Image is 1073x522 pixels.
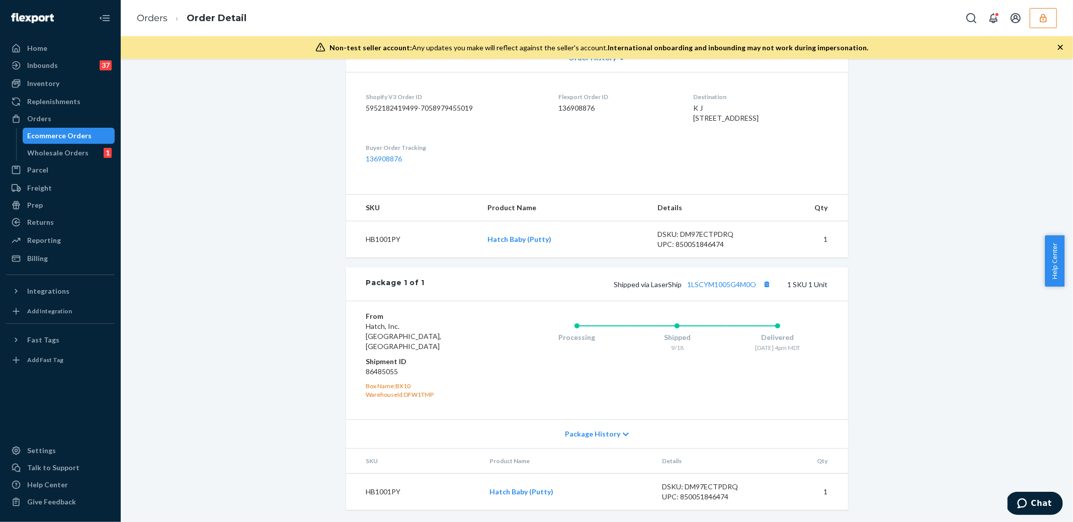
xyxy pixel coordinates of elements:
[366,93,542,101] dt: Shopify V3 Order ID
[27,463,79,473] div: Talk to Support
[27,335,59,345] div: Fast Tags
[27,446,56,456] div: Settings
[27,114,51,124] div: Orders
[366,322,442,351] span: Hatch, Inc. [GEOGRAPHIC_DATA], [GEOGRAPHIC_DATA]
[760,195,848,221] th: Qty
[481,449,654,474] th: Product Name
[425,278,828,291] div: 1 SKU 1 Unit
[329,43,868,53] div: Any updates you make will reflect against the seller's account.
[983,8,1004,28] button: Open notifications
[658,239,753,249] div: UPC: 850051846474
[6,250,115,267] a: Billing
[366,278,425,291] div: Package 1 of 1
[28,131,92,141] div: Ecommerce Orders
[6,162,115,178] a: Parcel
[27,200,43,210] div: Prep
[662,492,757,502] div: UPC: 850051846474
[1006,8,1026,28] button: Open account menu
[6,460,115,476] button: Talk to Support
[129,4,255,33] ol: breadcrumbs
[27,183,52,193] div: Freight
[27,60,58,70] div: Inbounds
[489,487,553,496] a: Hatch Baby (Putty)
[6,94,115,110] a: Replenishments
[727,343,828,352] div: [DATE] 4pm MDT
[346,473,482,510] td: HB1001PY
[366,367,486,377] dd: 86485055
[6,232,115,248] a: Reporting
[28,148,89,158] div: Wholesale Orders
[27,253,48,264] div: Billing
[693,104,759,122] span: K J [STREET_ADDRESS]
[961,8,981,28] button: Open Search Box
[366,382,486,390] div: Box Name: BX10
[760,221,848,258] td: 1
[6,352,115,368] a: Add Fast Tag
[627,343,727,352] div: 9/18
[650,195,761,221] th: Details
[6,40,115,56] a: Home
[27,97,80,107] div: Replenishments
[346,195,480,221] th: SKU
[764,449,848,474] th: Qty
[6,75,115,92] a: Inventory
[654,449,765,474] th: Details
[27,235,61,245] div: Reporting
[366,357,486,367] dt: Shipment ID
[366,311,486,321] dt: From
[329,43,412,52] span: Non-test seller account:
[6,197,115,213] a: Prep
[6,303,115,319] a: Add Integration
[558,103,677,113] dd: 136908876
[346,449,482,474] th: SKU
[487,235,551,243] a: Hatch Baby (Putty)
[27,78,59,89] div: Inventory
[6,443,115,459] a: Settings
[662,482,757,492] div: DSKU: DM97ECTPDRQ
[187,13,246,24] a: Order Detail
[1045,235,1064,287] button: Help Center
[1008,492,1063,517] iframe: Opens a widget where you can chat to one of our agents
[366,390,486,399] div: WarehouseId: DFW1TMP
[658,229,753,239] div: DSKU: DM97ECTPDRQ
[527,332,627,342] div: Processing
[479,195,649,221] th: Product Name
[137,13,168,24] a: Orders
[23,128,115,144] a: Ecommerce Orders
[764,473,848,510] td: 1
[27,307,72,315] div: Add Integration
[27,356,63,364] div: Add Fast Tag
[608,43,868,52] span: International onboarding and inbounding may not work during impersonation.
[6,494,115,510] button: Give Feedback
[565,429,620,439] span: Package History
[727,332,828,342] div: Delivered
[11,13,54,23] img: Flexport logo
[27,43,47,53] div: Home
[366,143,542,152] dt: Buyer Order Tracking
[558,93,677,101] dt: Flexport Order ID
[27,165,48,175] div: Parcel
[693,93,828,101] dt: Destination
[6,111,115,127] a: Orders
[6,214,115,230] a: Returns
[27,497,76,507] div: Give Feedback
[104,148,112,158] div: 1
[614,280,774,289] span: Shipped via LaserShip
[627,332,727,342] div: Shipped
[27,286,69,296] div: Integrations
[95,8,115,28] button: Close Navigation
[761,278,774,291] button: Copy tracking number
[6,57,115,73] a: Inbounds37
[688,280,757,289] a: 1LSCYM1005G4M0O
[27,217,54,227] div: Returns
[366,154,402,163] a: 136908876
[27,480,68,490] div: Help Center
[100,60,112,70] div: 37
[6,477,115,493] a: Help Center
[23,145,115,161] a: Wholesale Orders1
[366,103,542,113] dd: 5952182419499-7058979455019
[6,332,115,348] button: Fast Tags
[346,221,480,258] td: HB1001PY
